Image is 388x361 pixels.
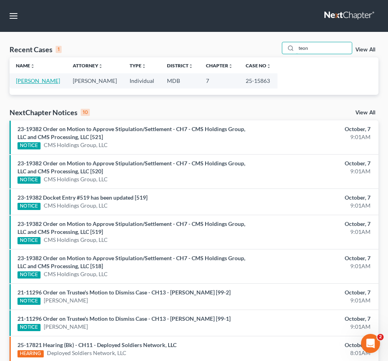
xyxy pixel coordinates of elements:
[258,159,371,167] div: October, 7
[17,271,41,279] div: NOTICE
[161,73,200,88] td: MDB
[258,341,371,349] div: October, 7
[17,194,147,201] a: 23-19382 Docket Entry #519 has been updated [519]
[44,296,88,304] a: [PERSON_NAME]
[17,126,245,140] a: 23-19382 Order on Motion to Approve Stipulation/Settlement - CH7 - CMS Holdings Group, LLC and CM...
[130,63,146,69] a: Typeunfold_more
[258,323,371,331] div: 9:01AM
[66,73,123,88] td: [PERSON_NAME]
[206,63,233,69] a: Chapterunfold_more
[228,64,233,69] i: unfold_more
[258,194,371,202] div: October, 7
[142,64,146,69] i: unfold_more
[377,334,384,340] span: 2
[17,341,177,348] a: 25-17821 Hearing (Bk) - CH11 - Deployed Soldiers Network, LLC
[167,63,193,69] a: Districtunfold_more
[258,296,371,304] div: 9:01AM
[355,110,375,116] a: View All
[258,288,371,296] div: October, 7
[10,45,62,54] div: Recent Cases
[258,228,371,236] div: 9:01AM
[246,63,271,69] a: Case Nounfold_more
[17,315,231,322] a: 21-11296 Order on Trustee's Motion to Dismiss Case - CH13 - [PERSON_NAME] [99-1]
[258,220,371,228] div: October, 7
[17,237,41,244] div: NOTICE
[44,175,108,183] a: CMS Holdings Group, LLC
[17,255,245,269] a: 23-19382 Order on Motion to Approve Stipulation/Settlement - CH7 - CMS Holdings Group, LLC and CM...
[258,315,371,323] div: October, 7
[258,133,371,141] div: 9:01AM
[355,47,375,53] a: View All
[361,334,380,353] iframe: Intercom live chat
[17,324,41,331] div: NOTICE
[17,298,41,305] div: NOTICE
[258,254,371,262] div: October, 7
[258,125,371,133] div: October, 7
[44,270,108,278] a: CMS Holdings Group, LLC
[17,203,41,210] div: NOTICE
[44,141,108,149] a: CMS Holdings Group, LLC
[258,202,371,210] div: 9:01AM
[98,64,103,69] i: unfold_more
[44,323,88,331] a: [PERSON_NAME]
[258,167,371,175] div: 9:01AM
[200,73,239,88] td: 7
[30,64,35,69] i: unfold_more
[16,77,60,84] a: [PERSON_NAME]
[17,289,231,296] a: 21-11296 Order on Trustee's Motion to Dismiss Case - CH13 - [PERSON_NAME] [99-2]
[123,73,161,88] td: Individual
[266,64,271,69] i: unfold_more
[10,108,90,117] div: NextChapter Notices
[81,109,90,116] div: 10
[258,349,371,357] div: 8:01AM
[16,63,35,69] a: Nameunfold_more
[44,202,108,210] a: CMS Holdings Group, LLC
[44,236,108,244] a: CMS Holdings Group, LLC
[296,42,352,54] input: Search by name...
[258,262,371,270] div: 9:01AM
[17,220,245,235] a: 23-19382 Order on Motion to Approve Stipulation/Settlement - CH7 - CMS Holdings Group, LLC and CM...
[188,64,193,69] i: unfold_more
[47,349,126,357] a: Deployed Soldiers Network, LLC
[239,73,277,88] td: 25-15863
[17,142,41,149] div: NOTICE
[17,160,245,175] a: 23-19382 Order on Motion to Approve Stipulation/Settlement - CH7 - CMS Holdings Group, LLC and CM...
[56,46,62,53] div: 1
[73,63,103,69] a: Attorneyunfold_more
[17,177,41,184] div: NOTICE
[17,350,44,357] div: HEARING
